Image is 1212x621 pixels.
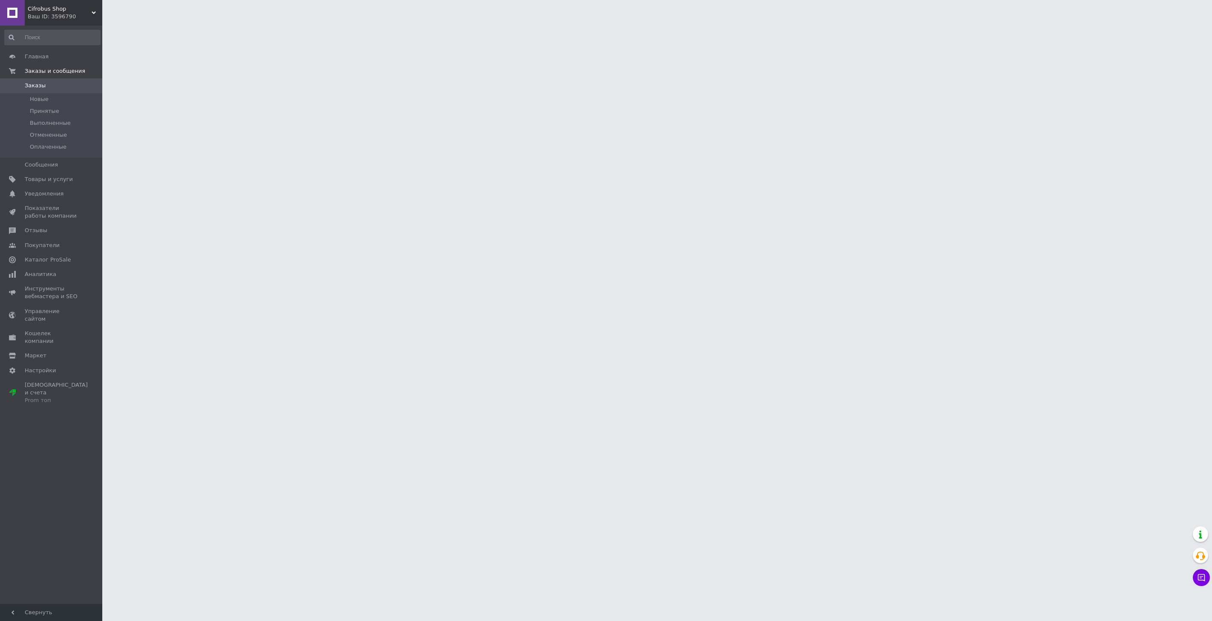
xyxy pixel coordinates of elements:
span: Отмененные [30,131,67,139]
span: Кошелек компании [25,330,79,345]
span: Покупатели [25,241,60,249]
span: Cifrobus Shop [28,5,92,13]
span: Каталог ProSale [25,256,71,264]
span: Новые [30,95,49,103]
span: Маркет [25,352,46,359]
span: Аналитика [25,270,56,278]
div: Prom топ [25,397,88,404]
span: [DEMOGRAPHIC_DATA] и счета [25,381,88,405]
span: Показатели работы компании [25,204,79,220]
input: Поиск [4,30,101,45]
span: Сообщения [25,161,58,169]
button: Чат с покупателем [1193,569,1210,586]
div: Ваш ID: 3596790 [28,13,102,20]
span: Заказы [25,82,46,89]
span: Настройки [25,367,56,374]
span: Товары и услуги [25,175,73,183]
span: Оплаченные [30,143,66,151]
span: Управление сайтом [25,308,79,323]
span: Принятые [30,107,59,115]
span: Отзывы [25,227,47,234]
span: Заказы и сообщения [25,67,85,75]
span: Уведомления [25,190,63,198]
span: Выполненные [30,119,71,127]
span: Инструменты вебмастера и SEO [25,285,79,300]
span: Главная [25,53,49,60]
